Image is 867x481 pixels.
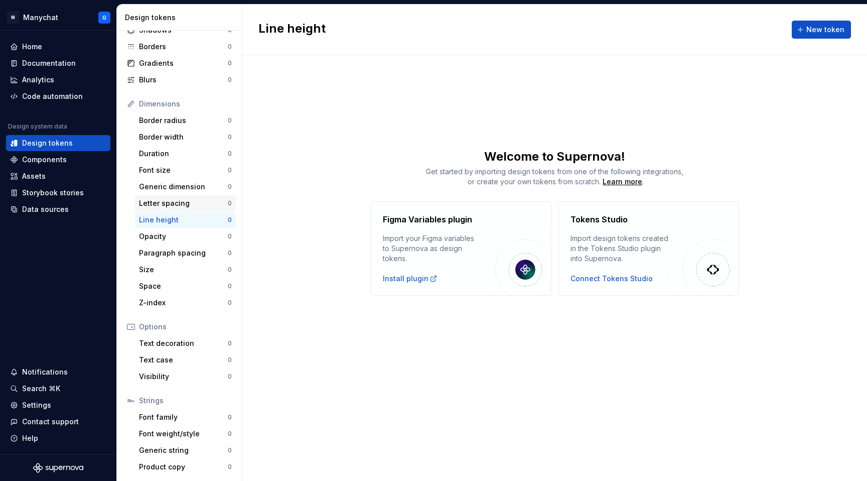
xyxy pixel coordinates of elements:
[6,88,110,104] a: Code automation
[383,233,481,264] div: Import your Figma variables to Supernova as design tokens.
[570,274,653,284] button: Connect Tokens Studio
[139,215,228,225] div: Line height
[228,249,232,257] div: 0
[135,352,236,368] a: Text case0
[228,76,232,84] div: 0
[135,162,236,178] a: Font size0
[228,430,232,438] div: 0
[135,459,236,475] a: Product copy0
[7,12,19,24] div: M
[139,322,232,332] div: Options
[228,373,232,381] div: 0
[22,400,51,410] div: Settings
[139,115,228,126] div: Border radius
[22,171,46,181] div: Assets
[242,149,867,165] div: Welcome to Supernova!
[139,165,228,175] div: Font size
[22,75,54,85] div: Analytics
[139,462,228,472] div: Product copy
[228,446,232,454] div: 0
[6,152,110,168] a: Components
[6,168,110,184] a: Assets
[6,72,110,88] a: Analytics
[33,463,83,473] svg: Supernova Logo
[22,367,68,377] div: Notifications
[135,369,236,385] a: Visibility0
[228,266,232,274] div: 0
[139,42,228,52] div: Borders
[102,14,106,22] div: G
[6,39,110,55] a: Home
[228,282,232,290] div: 0
[139,396,232,406] div: Strings
[228,199,232,207] div: 0
[125,13,238,23] div: Design tokens
[123,72,236,88] a: Blurs0
[22,91,83,101] div: Code automation
[139,182,228,192] div: Generic dimension
[228,116,232,125] div: 0
[139,298,228,308] div: Z-index
[228,216,232,224] div: 0
[806,25,844,35] span: New token
[22,138,73,148] div: Design tokens
[22,42,42,52] div: Home
[22,58,76,68] div: Documentation
[139,58,228,68] div: Gradients
[135,409,236,425] a: Font family0
[139,265,228,275] div: Size
[139,429,228,439] div: Font weight/style
[383,213,472,225] h4: Figma Variables plugin
[123,39,236,55] a: Borders0
[139,445,228,455] div: Generic string
[22,155,67,165] div: Components
[228,150,232,158] div: 0
[135,442,236,458] a: Generic string0
[228,133,232,141] div: 0
[139,248,228,258] div: Paragraph spacing
[139,372,228,382] div: Visibility
[228,166,232,174] div: 0
[228,232,232,240] div: 0
[22,188,84,198] div: Storybook stories
[139,281,228,291] div: Space
[135,278,236,294] a: Space0
[228,463,232,471] div: 0
[135,129,236,145] a: Border width0
[228,299,232,307] div: 0
[135,146,236,162] a: Duration0
[6,135,110,151] a: Design tokens
[22,417,79,427] div: Contact support
[383,274,438,284] a: Install plugin
[139,231,228,242] div: Opacity
[6,55,110,71] a: Documentation
[426,167,683,186] span: Get started by importing design tokens from one of the following integrations, or create your own...
[6,185,110,201] a: Storybook stories
[139,132,228,142] div: Border width
[135,195,236,211] a: Letter spacing0
[139,338,228,348] div: Text decoration
[135,262,236,278] a: Size0
[6,414,110,430] button: Contact support
[6,397,110,413] a: Settings
[135,335,236,351] a: Text decoration0
[139,99,232,109] div: Dimensions
[139,149,228,159] div: Duration
[6,364,110,380] button: Notifications
[135,245,236,261] a: Paragraph spacing0
[139,75,228,85] div: Blurs
[139,412,228,422] div: Font family
[23,13,58,23] div: Manychat
[228,356,232,364] div: 0
[228,183,232,191] div: 0
[570,233,669,264] div: Import design tokens created in the Tokens Studio plugin into Supernova.
[603,177,642,187] div: Learn more
[228,59,232,67] div: 0
[135,228,236,245] a: Opacity0
[792,21,851,39] button: New token
[6,381,110,397] button: Search ⌘K
[228,339,232,347] div: 0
